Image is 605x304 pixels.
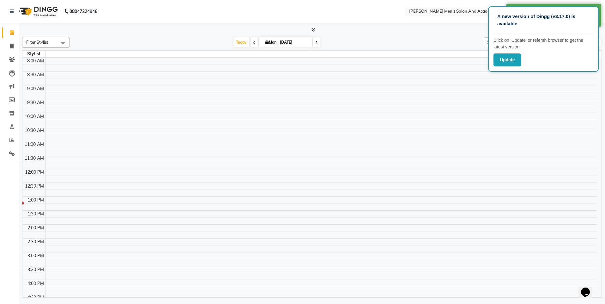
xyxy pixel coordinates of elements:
div: 2:00 PM [26,225,45,231]
div: Stylist [22,51,45,57]
span: Today [233,37,249,47]
span: Mon [264,40,278,45]
span: Filter Stylist [26,40,48,45]
div: 9:00 AM [26,85,45,92]
iframe: chat widget [578,279,599,298]
div: 3:30 PM [26,266,45,273]
div: 2:30 PM [26,239,45,245]
div: 9:30 AM [26,99,45,106]
div: 11:30 AM [23,155,45,162]
div: 4:30 PM [26,294,45,301]
p: A new version of Dingg (v3.17.0) is available [497,13,590,27]
input: Search Appointment [484,37,539,47]
div: 12:00 PM [24,169,45,176]
div: 10:30 AM [23,127,45,134]
div: 11:00 AM [23,141,45,148]
b: 08047224946 [70,3,97,20]
div: 1:00 PM [26,197,45,203]
div: 3:00 PM [26,252,45,259]
div: 1:30 PM [26,211,45,217]
input: 2025-09-01 [278,38,310,47]
div: 8:00 AM [26,58,45,64]
div: 12:30 PM [24,183,45,189]
button: Update [493,53,521,66]
img: logo [16,3,59,20]
div: 10:00 AM [23,113,45,120]
div: 8:30 AM [26,71,45,78]
div: 4:00 PM [26,280,45,287]
p: Click on ‘Update’ or refersh browser to get the latest version. [493,37,593,50]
